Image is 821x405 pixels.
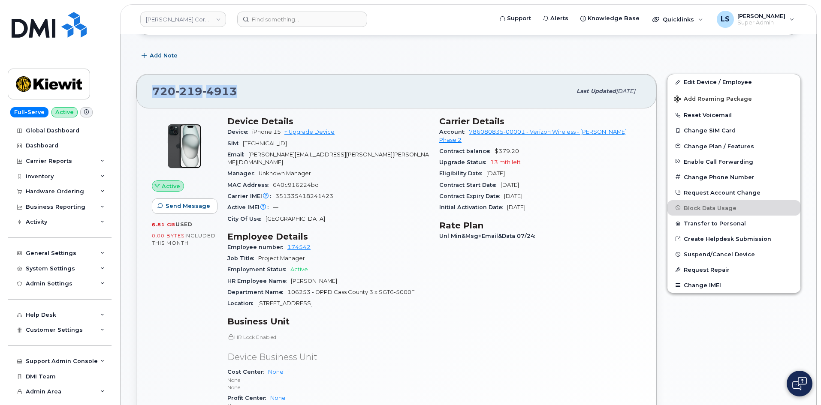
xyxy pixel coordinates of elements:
span: Send Message [166,202,210,210]
span: Contract balance [439,148,495,154]
p: Device Business Unit [227,351,429,363]
span: [PERSON_NAME] [291,278,337,284]
h3: Business Unit [227,316,429,327]
span: Active IMEI [227,204,273,210]
input: Find something... [237,12,367,27]
span: Enable Call Forwarding [684,158,753,165]
a: Edit Device / Employee [667,74,800,90]
a: None [268,369,284,375]
a: Knowledge Base [574,10,646,27]
button: Transfer to Personal [667,216,800,231]
span: — [273,204,278,210]
span: Eligibility Date [439,170,486,177]
span: [DATE] [504,193,522,199]
span: [GEOGRAPHIC_DATA] [266,216,325,222]
a: Support [494,10,537,27]
span: [DATE] [486,170,505,177]
span: MAC Address [227,182,273,188]
span: [DATE] [507,204,525,210]
a: Kiewit Corporation [140,12,226,27]
span: iPhone 15 [252,129,281,135]
span: Contract Expiry Date [439,193,504,199]
span: 640c916224bd [273,182,319,188]
span: Upgrade Status [439,159,490,165]
span: Employment Status [227,266,290,273]
span: 219 [175,85,202,98]
span: 13 mth left [490,159,521,165]
a: + Upgrade Device [284,129,335,135]
span: Active [162,182,180,190]
div: Luke Schroeder [711,11,800,28]
span: Cost Center [227,369,268,375]
button: Block Data Usage [667,200,800,216]
h3: Rate Plan [439,220,641,231]
span: Device [227,129,252,135]
span: Employee number [227,244,287,250]
span: 0.00 Bytes [152,233,184,239]
p: None [227,376,429,384]
button: Request Account Change [667,185,800,200]
span: Active [290,266,308,273]
button: Change Plan / Features [667,138,800,154]
span: Alerts [550,14,568,23]
span: Unl Min&Msg+Email&Data 07/24 [439,233,539,239]
span: used [175,221,193,228]
span: City Of Use [227,216,266,222]
span: [TECHNICAL_ID] [243,140,287,147]
p: None [227,384,429,391]
span: Location [227,300,257,306]
span: Project Manager [258,255,305,261]
span: Add Note [150,51,178,60]
a: Alerts [537,10,574,27]
a: 786080835-00001 - Verizon Wireless - [PERSON_NAME] Phase 2 [439,129,627,143]
span: SIM [227,140,243,147]
button: Change SIM Card [667,123,800,138]
button: Send Message [152,198,217,214]
h3: Employee Details [227,231,429,242]
span: Support [507,14,531,23]
span: [DATE] [501,182,519,188]
span: 6.81 GB [152,222,175,228]
div: Quicklinks [646,11,709,28]
span: Add Roaming Package [674,96,752,104]
span: Super Admin [737,19,785,26]
span: Contract Start Date [439,182,501,188]
button: Request Repair [667,262,800,277]
span: Knowledge Base [588,14,640,23]
span: 4913 [202,85,237,98]
span: Carrier IMEI [227,193,275,199]
span: Job Title [227,255,258,261]
button: Suspend/Cancel Device [667,246,800,262]
a: Create Helpdesk Submission [667,231,800,246]
img: iPhone_15_Black.png [159,120,210,172]
span: HR Employee Name [227,278,291,284]
span: Department Name [227,289,287,295]
a: None [270,395,286,401]
button: Add Roaming Package [667,90,800,107]
h3: Device Details [227,116,429,126]
p: HR Lock Enabled [227,333,429,341]
span: [PERSON_NAME] [737,12,785,19]
span: Initial Activation Date [439,204,507,210]
img: Open chat [792,377,807,390]
span: Last updated [577,88,616,94]
span: $379.20 [495,148,519,154]
span: 720 [152,85,237,98]
span: Manager [227,170,259,177]
h3: Carrier Details [439,116,641,126]
span: Change Plan / Features [684,143,754,149]
button: Add Note [136,48,185,63]
span: [STREET_ADDRESS] [257,300,313,306]
span: [DATE] [616,88,635,94]
button: Enable Call Forwarding [667,154,800,169]
span: [PERSON_NAME][EMAIL_ADDRESS][PERSON_NAME][PERSON_NAME][DOMAIN_NAME] [227,151,429,165]
span: Email [227,151,248,158]
button: Reset Voicemail [667,107,800,123]
span: Unknown Manager [259,170,311,177]
span: LS [721,14,730,24]
a: 174542 [287,244,311,250]
span: 106253 - OPPD Cass County 3 x SGT6-5000F [287,289,415,295]
span: Suspend/Cancel Device [684,251,755,258]
button: Change IMEI [667,277,800,293]
span: 351335418241423 [275,193,333,199]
